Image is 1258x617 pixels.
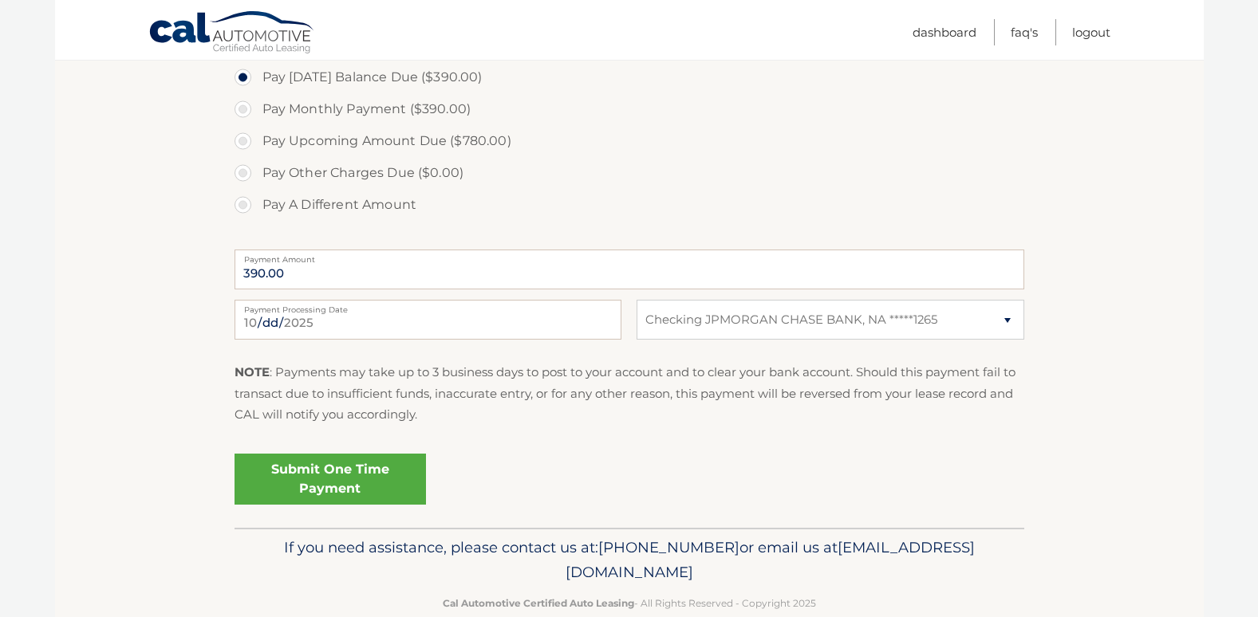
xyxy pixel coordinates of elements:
[235,362,1024,425] p: : Payments may take up to 3 business days to post to your account and to clear your bank account....
[913,19,976,45] a: Dashboard
[235,157,1024,189] label: Pay Other Charges Due ($0.00)
[443,597,634,609] strong: Cal Automotive Certified Auto Leasing
[235,61,1024,93] label: Pay [DATE] Balance Due ($390.00)
[148,10,316,57] a: Cal Automotive
[235,189,1024,221] label: Pay A Different Amount
[598,538,739,556] span: [PHONE_NUMBER]
[235,364,270,379] strong: NOTE
[1011,19,1038,45] a: FAQ's
[245,535,1014,586] p: If you need assistance, please contact us at: or email us at
[235,93,1024,125] label: Pay Monthly Payment ($390.00)
[245,595,1014,611] p: - All Rights Reserved - Copyright 2025
[235,250,1024,262] label: Payment Amount
[235,125,1024,157] label: Pay Upcoming Amount Due ($780.00)
[235,300,621,312] label: Payment Processing Date
[1072,19,1110,45] a: Logout
[235,454,426,505] a: Submit One Time Payment
[235,250,1024,289] input: Payment Amount
[235,300,621,340] input: Payment Date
